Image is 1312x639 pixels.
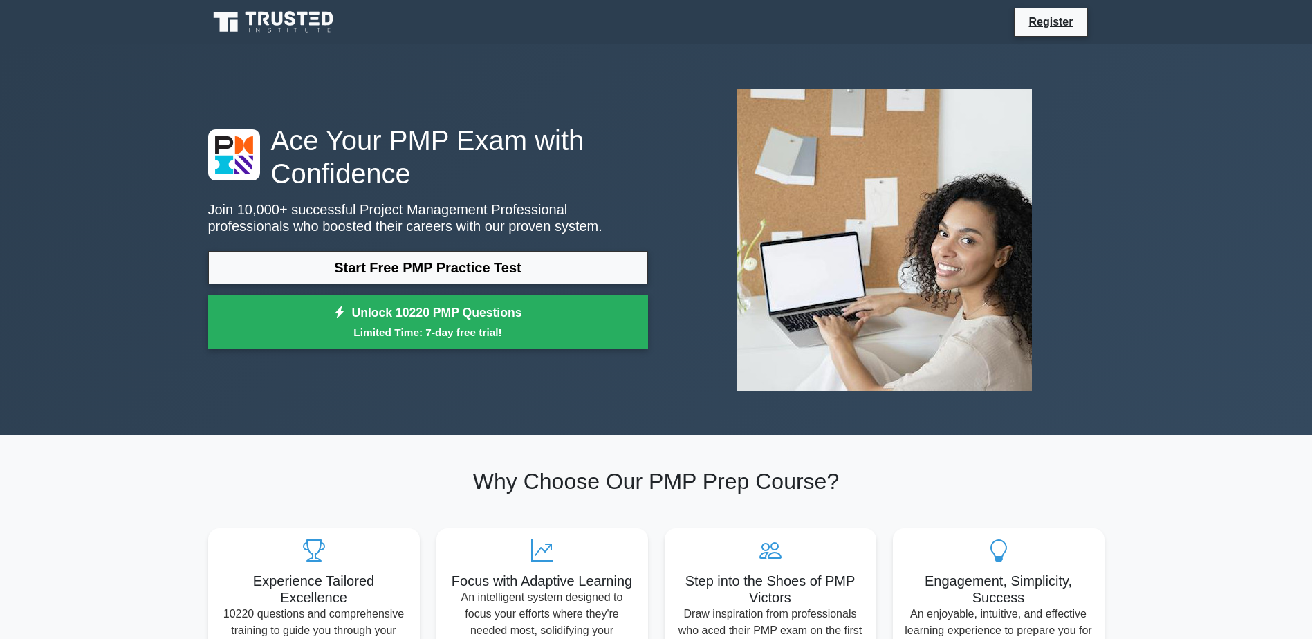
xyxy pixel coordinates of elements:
[219,573,409,606] h5: Experience Tailored Excellence
[208,201,648,234] p: Join 10,000+ successful Project Management Professional professionals who boosted their careers w...
[208,295,648,350] a: Unlock 10220 PMP QuestionsLimited Time: 7-day free trial!
[904,573,1093,606] h5: Engagement, Simplicity, Success
[225,324,631,340] small: Limited Time: 7-day free trial!
[208,468,1105,494] h2: Why Choose Our PMP Prep Course?
[208,251,648,284] a: Start Free PMP Practice Test
[208,124,648,190] h1: Ace Your PMP Exam with Confidence
[447,573,637,589] h5: Focus with Adaptive Learning
[1020,13,1081,30] a: Register
[676,573,865,606] h5: Step into the Shoes of PMP Victors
